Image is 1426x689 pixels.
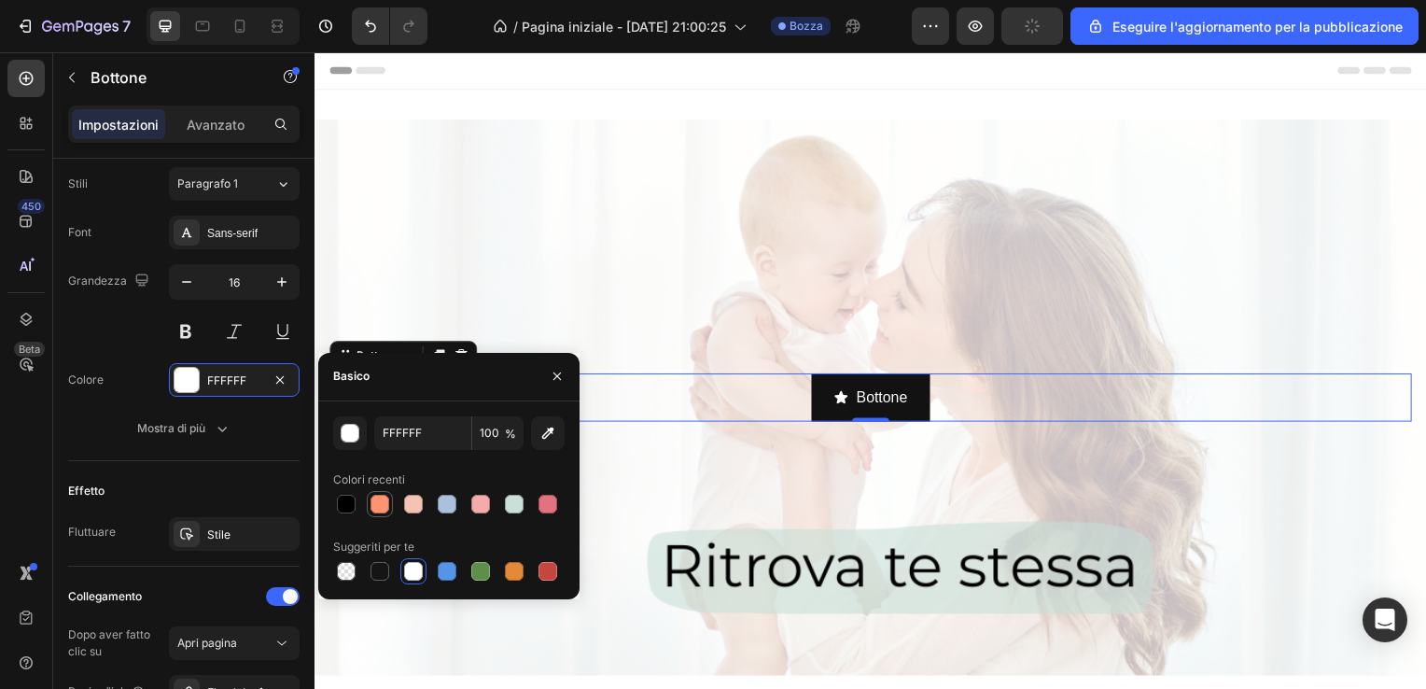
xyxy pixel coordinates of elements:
[169,167,300,201] button: Paragrafo 1
[187,115,245,134] p: Avanzato
[68,224,91,241] font: Font
[315,52,1426,689] iframe: Design area
[68,588,142,605] font: Collegamento
[7,7,139,45] button: 7
[500,324,619,373] a: Editor di testo RTF. Area di modifica: principale
[522,17,726,36] span: Pagina iniziale - [DATE] 21:00:25
[68,372,104,388] font: Colore
[137,420,205,437] font: Mostra di più
[333,539,414,555] font: Suggeriti per te
[374,416,471,450] input: Es: FFFFFF
[333,471,405,488] font: Colori recenti
[68,524,116,541] font: Fluttuare
[207,373,261,389] div: FFFFFF
[177,636,237,650] span: Apri pagina
[38,298,87,315] div: Bottone
[91,66,249,89] p: Button
[207,527,295,543] div: Stile
[207,225,295,242] div: Sans-serif
[78,115,159,134] p: Impostazioni
[545,335,596,362] div: Editor di testo RTF. Area di modifica: principale
[14,342,45,357] div: Beta
[790,18,823,35] span: Bozza
[68,626,165,660] font: Dopo aver fatto clic su
[169,626,300,660] button: Apri pagina
[545,335,596,362] p: Bottone
[505,426,516,443] span: %
[333,368,370,385] font: Basico
[18,199,45,214] div: 450
[1363,598,1407,642] div: Apri Intercom Messenger
[122,15,131,37] p: 7
[177,176,238,192] span: Paragrafo 1
[68,176,88,192] font: Stili
[513,17,518,36] span: /
[1070,7,1419,45] button: Eseguire l'aggiornamento per la pubblicazione
[1112,17,1403,36] font: Eseguire l'aggiornamento per la pubblicazione
[68,412,300,445] button: Mostra di più
[68,483,105,499] font: Effetto
[352,7,427,45] div: Annulla/Ripeti
[68,273,127,289] font: Grandezza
